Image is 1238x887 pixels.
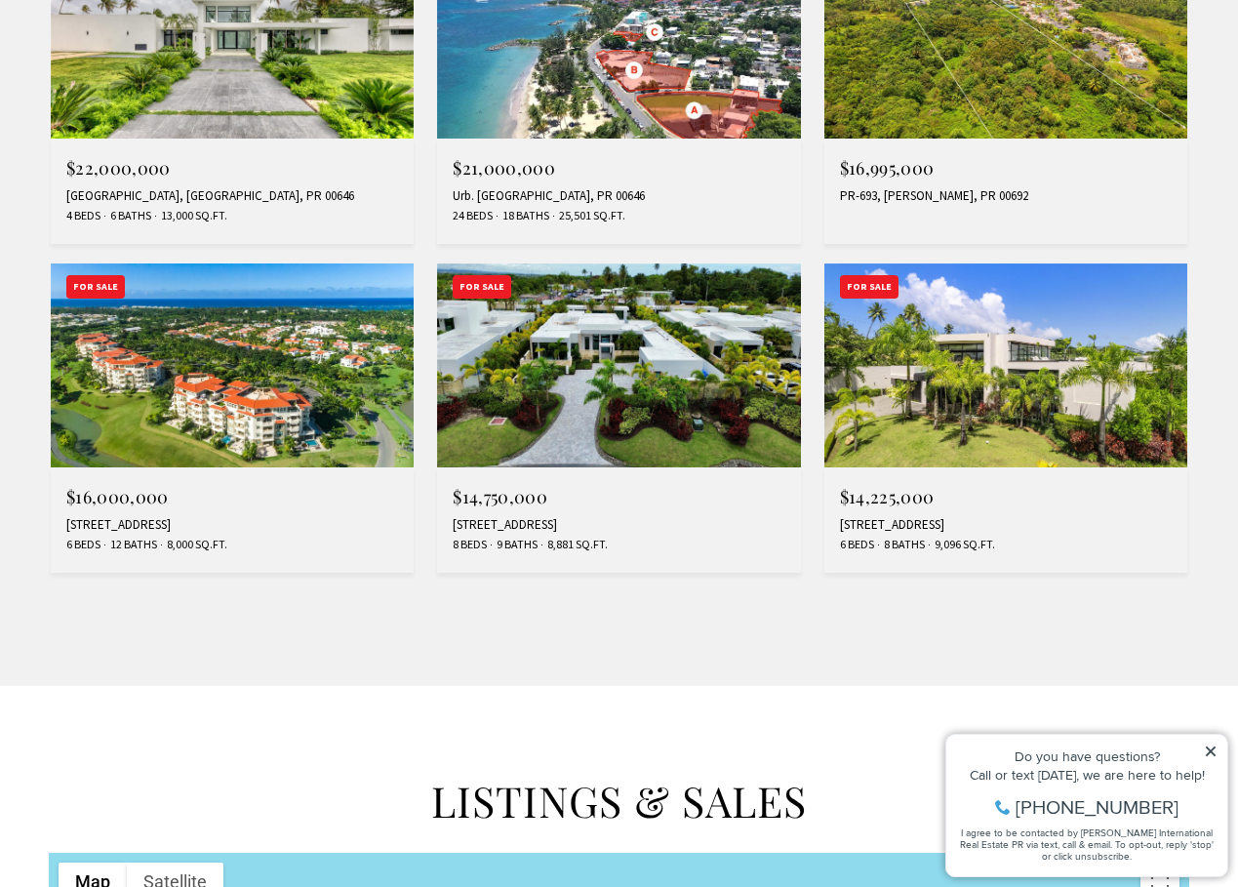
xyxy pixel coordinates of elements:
[66,156,171,180] span: $22,000,000
[453,208,493,224] span: 24 Beds
[453,156,555,180] span: $21,000,000
[105,537,157,553] span: 12 Baths
[492,537,538,553] span: 9 Baths
[824,263,1187,573] a: For Sale For Sale $14,225,000 [STREET_ADDRESS] 6 Beds 8 Baths 9,096 Sq.Ft.
[437,263,800,573] a: For Sale For Sale $14,750,000 [STREET_ADDRESS] 8 Beds 9 Baths 8,881 Sq.Ft.
[66,275,125,300] div: For Sale
[453,485,547,508] span: $14,750,000
[453,537,487,553] span: 8 Beds
[453,188,784,204] div: Urb. [GEOGRAPHIC_DATA], PR 00646
[554,208,625,224] span: 25,501 Sq.Ft.
[24,120,278,157] span: I agree to be contacted by [PERSON_NAME] International Real Estate PR via text, call & email. To ...
[66,208,100,224] span: 4 Beds
[840,517,1172,533] div: [STREET_ADDRESS]
[66,517,398,533] div: [STREET_ADDRESS]
[840,156,935,180] span: $16,995,000
[66,485,169,508] span: $16,000,000
[840,485,935,508] span: $14,225,000
[437,263,800,467] img: For Sale
[80,92,243,111] span: [PHONE_NUMBER]
[66,537,100,553] span: 6 Beds
[20,44,282,58] div: Do you have questions?
[162,537,227,553] span: 8,000 Sq.Ft.
[930,537,995,553] span: 9,096 Sq.Ft.
[20,62,282,76] div: Call or text [DATE], we are here to help!
[453,275,511,300] div: For Sale
[840,188,1172,204] div: PR-693, [PERSON_NAME], PR 00692
[840,537,874,553] span: 6 Beds
[498,208,549,224] span: 18 Baths
[879,537,925,553] span: 8 Baths
[824,263,1187,467] img: For Sale
[51,263,414,573] a: For Sale For Sale $16,000,000 [STREET_ADDRESS] 6 Beds 12 Baths 8,000 Sq.Ft.
[49,774,1189,828] h2: LISTINGS & SALES
[105,208,151,224] span: 6 Baths
[453,517,784,533] div: [STREET_ADDRESS]
[51,263,414,467] img: For Sale
[542,537,608,553] span: 8,881 Sq.Ft.
[840,275,899,300] div: For Sale
[66,188,398,204] div: [GEOGRAPHIC_DATA], [GEOGRAPHIC_DATA], PR 00646
[156,208,227,224] span: 13,000 Sq.Ft.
